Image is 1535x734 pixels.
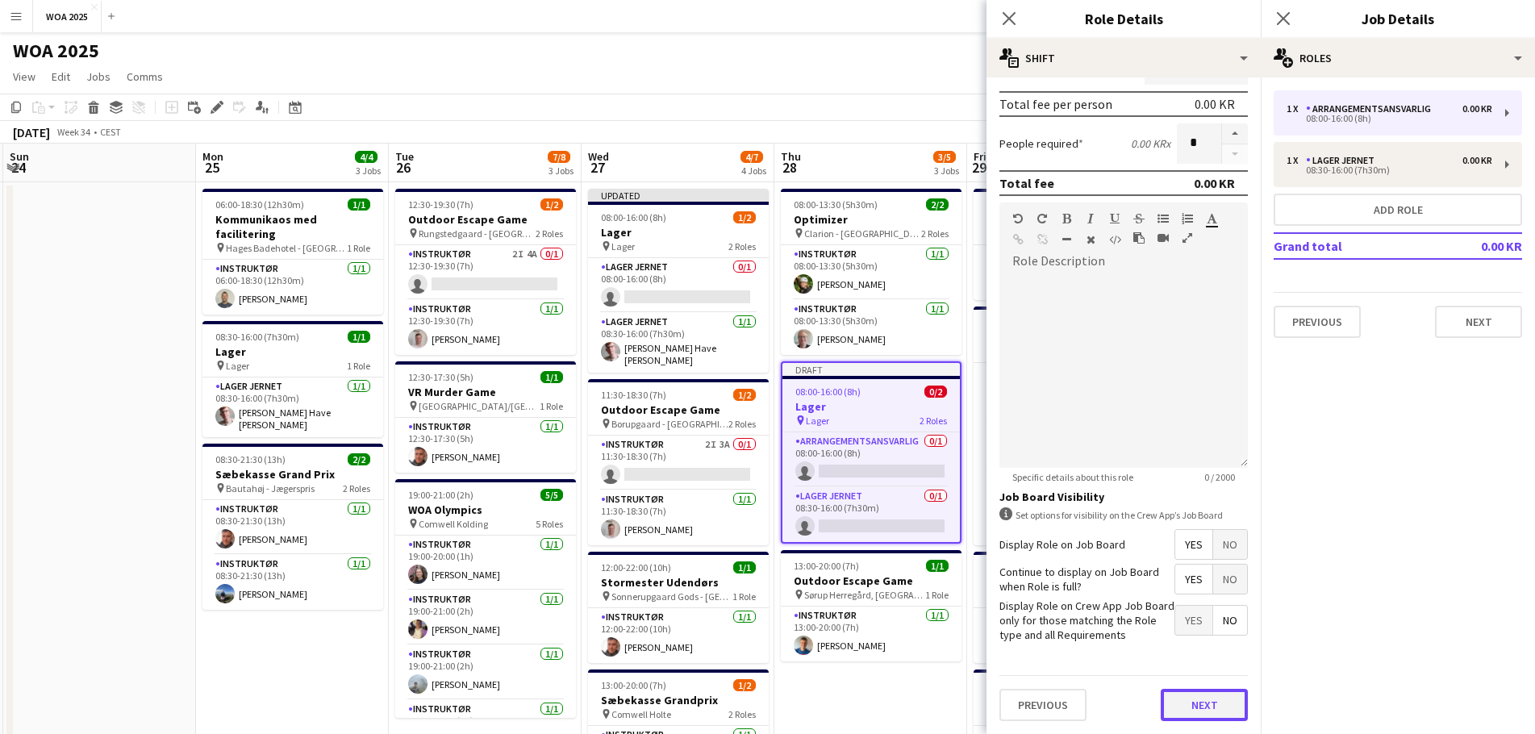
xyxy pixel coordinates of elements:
[588,402,769,417] h3: Outdoor Escape Game
[974,245,1154,300] app-card-role: Lager Jernet1A0/108:30-16:00 (7h30m)
[215,331,299,343] span: 08:30-16:00 (7h30m)
[1287,115,1492,123] div: 08:00-16:00 (8h)
[1462,103,1492,115] div: 0.00 KR
[999,96,1112,112] div: Total fee per person
[804,227,921,240] span: Clarion - [GEOGRAPHIC_DATA]
[733,389,756,401] span: 1/2
[999,537,1125,552] label: Display Role on Job Board
[588,225,769,240] h3: Lager
[45,66,77,87] a: Edit
[395,189,576,355] app-job-card: 12:30-19:30 (7h)1/2Outdoor Escape Game Rungstedgaard - [GEOGRAPHIC_DATA]2 RolesInstruktør2I4A0/11...
[999,471,1146,483] span: Specific details about this role
[1428,233,1522,259] td: 0.00 KR
[795,386,861,398] span: 08:00-16:00 (8h)
[1182,212,1193,225] button: Ordered List
[13,69,35,84] span: View
[540,489,563,501] span: 5/5
[588,149,609,164] span: Wed
[540,400,563,412] span: 1 Role
[1306,103,1437,115] div: Arrangementsansvarlig
[974,608,1154,663] app-card-role: Instruktør1/110:30-16:30 (6h)[PERSON_NAME]
[53,126,94,138] span: Week 34
[999,565,1174,594] label: Continue to display on Job Board when Role is full?
[1012,212,1024,225] button: Undo
[13,39,99,63] h1: WOA 2025
[728,240,756,252] span: 2 Roles
[733,679,756,691] span: 1/2
[611,590,732,603] span: Sonnerupgaard Gods - [GEOGRAPHIC_DATA]
[733,561,756,573] span: 1/1
[395,212,576,227] h3: Outdoor Escape Game
[782,487,960,542] app-card-role: Lager Jernet0/108:30-16:00 (7h30m)
[536,518,563,530] span: 5 Roles
[806,415,829,427] span: Lager
[549,165,574,177] div: 3 Jobs
[999,175,1054,191] div: Total fee
[974,473,1154,528] app-card-role: Instruktør1/110:30-19:00 (8h30m)[PERSON_NAME]
[1287,155,1306,166] div: 1 x
[974,552,1154,663] app-job-card: 10:30-16:30 (6h)1/1Teamdag med læring Middelfart1 RoleInstruktør1/110:30-16:30 (6h)[PERSON_NAME]
[1194,175,1235,191] div: 0.00 KR
[202,189,383,315] app-job-card: 06:00-18:30 (12h30m)1/1Kommunikaos med facilitering Hages Badehotel - [GEOGRAPHIC_DATA]1 RoleInst...
[934,165,959,177] div: 3 Jobs
[1175,565,1212,594] span: Yes
[1195,96,1235,112] div: 0.00 KR
[926,198,949,211] span: 2/2
[741,165,766,177] div: 4 Jobs
[601,211,666,223] span: 08:00-16:00 (8h)
[974,307,1154,545] app-job-card: 10:30-19:00 (8h30m)4/4Gummibådsregatta [GEOGRAPHIC_DATA]4 RolesInstruktør1/110:30-19:00 (8h30m)[P...
[6,66,42,87] a: View
[974,212,1154,227] h3: Lager
[395,536,576,590] app-card-role: Instruktør1/119:00-20:00 (1h)[PERSON_NAME]
[215,453,286,465] span: 08:30-21:30 (13h)
[347,242,370,254] span: 1 Role
[588,189,769,373] div: Updated08:00-16:00 (8h)1/2Lager Lager2 RolesLager Jernet0/108:00-16:00 (8h) Lager Jernet1/108:30-...
[419,400,540,412] span: [GEOGRAPHIC_DATA]/[GEOGRAPHIC_DATA]
[728,708,756,720] span: 2 Roles
[611,708,671,720] span: Comwell Holte
[1213,606,1247,635] span: No
[1435,306,1522,338] button: Next
[86,69,111,84] span: Jobs
[933,151,956,163] span: 3/5
[588,552,769,663] app-job-card: 12:00-22:00 (10h)1/1Stormester Udendørs Sonnerupgaard Gods - [GEOGRAPHIC_DATA]1 RoleInstruktør1/1...
[408,371,473,383] span: 12:30-17:30 (5h)
[395,361,576,473] div: 12:30-17:30 (5h)1/1VR Murder Game [GEOGRAPHIC_DATA]/[GEOGRAPHIC_DATA]1 RoleInstruktør1/112:30-17:...
[925,589,949,601] span: 1 Role
[1182,231,1193,244] button: Fullscreen
[588,313,769,373] app-card-role: Lager Jernet1/108:30-16:00 (7h30m)[PERSON_NAME] Have [PERSON_NAME]
[588,608,769,663] app-card-role: Instruktør1/112:00-22:00 (10h)[PERSON_NAME]
[1261,8,1535,29] h3: Job Details
[395,590,576,645] app-card-role: Instruktør1/119:00-21:00 (2h)[PERSON_NAME]
[13,124,50,140] div: [DATE]
[986,8,1261,29] h3: Role Details
[728,418,756,430] span: 2 Roles
[395,479,576,718] app-job-card: 19:00-21:00 (2h)5/5WOA Olympics Comwell Kolding5 RolesInstruktør1/119:00-20:00 (1h)[PERSON_NAME]I...
[1061,212,1072,225] button: Bold
[778,158,801,177] span: 28
[974,330,1154,344] h3: Gummibådsregatta
[226,242,347,254] span: Hages Badehotel - [GEOGRAPHIC_DATA]
[1175,530,1212,559] span: Yes
[974,528,1154,582] app-card-role: Instruktør1/110:30-19:00 (8h30m)
[33,1,102,32] button: WOA 2025
[781,607,961,661] app-card-role: Instruktør1/113:00-20:00 (7h)[PERSON_NAME]
[588,490,769,545] app-card-role: Instruktør1/111:30-18:30 (7h)[PERSON_NAME]
[974,189,1154,300] app-job-card: 08:30-16:00 (7h30m)0/1Lager Lager1 RoleLager Jernet1A0/108:30-16:00 (7h30m)
[781,550,961,661] app-job-card: 13:00-20:00 (7h)1/1Outdoor Escape Game Sørup Herregård, [GEOGRAPHIC_DATA]1 RoleInstruktør1/113:00...
[348,453,370,465] span: 2/2
[419,518,488,530] span: Comwell Kolding
[120,66,169,87] a: Comms
[1222,123,1248,144] button: Increase
[356,165,381,177] div: 3 Jobs
[1109,233,1120,246] button: HTML Code
[1206,212,1217,225] button: Text Color
[395,385,576,399] h3: VR Murder Game
[202,444,383,610] div: 08:30-21:30 (13h)2/2Sæbekasse Grand Prix Bautahøj - Jægerspris2 RolesInstruktør1/108:30-21:30 (13...
[536,227,563,240] span: 2 Roles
